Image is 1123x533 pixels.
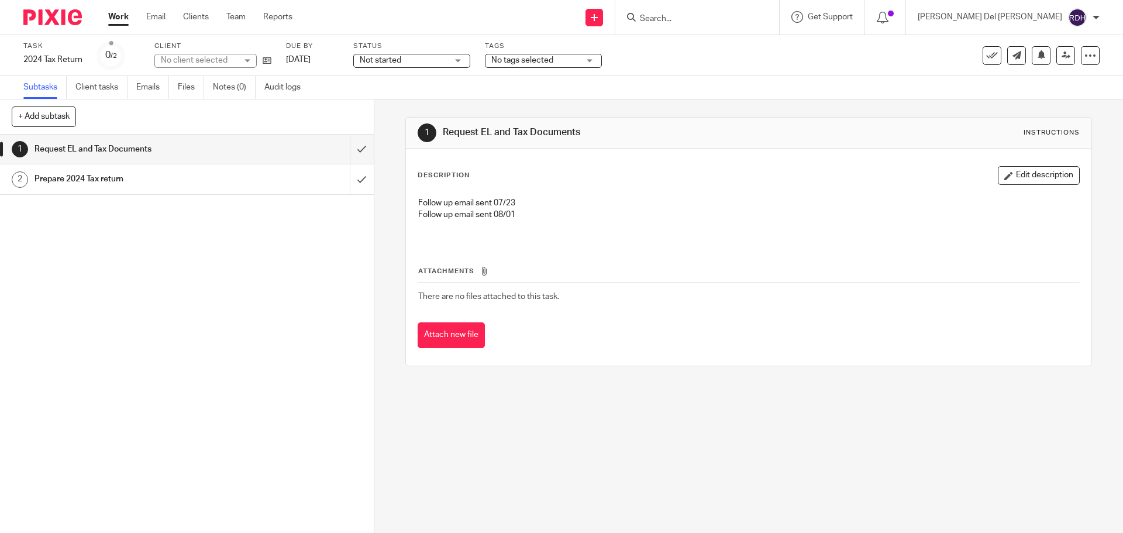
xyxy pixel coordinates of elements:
a: Subtasks [23,76,67,99]
a: Clients [183,11,209,23]
a: Notes (0) [213,76,256,99]
input: Search [639,14,744,25]
span: There are no files attached to this task. [418,293,559,301]
span: [DATE] [286,56,311,64]
a: Team [226,11,246,23]
h1: Request EL and Tax Documents [35,140,237,158]
a: Emails [136,76,169,99]
p: Follow up email sent 08/01 [418,209,1079,221]
label: Due by [286,42,339,51]
a: Client tasks [75,76,128,99]
a: Files [178,76,204,99]
span: Attachments [418,268,474,274]
div: 2024 Tax Return [23,54,82,66]
a: Audit logs [264,76,309,99]
label: Status [353,42,470,51]
small: /2 [111,53,117,59]
a: Email [146,11,166,23]
img: Pixie [23,9,82,25]
span: Get Support [808,13,853,21]
div: No client selected [161,54,237,66]
p: [PERSON_NAME] Del [PERSON_NAME] [918,11,1062,23]
label: Client [154,42,271,51]
label: Tags [485,42,602,51]
button: + Add subtask [12,106,76,126]
img: svg%3E [1068,8,1087,27]
button: Edit description [998,166,1080,185]
span: No tags selected [491,56,553,64]
div: 1 [12,141,28,157]
a: Work [108,11,129,23]
div: 2 [12,171,28,188]
button: Attach new file [418,322,485,349]
div: Instructions [1024,128,1080,137]
label: Task [23,42,82,51]
p: Follow up email sent 07/23 [418,197,1079,209]
h1: Prepare 2024 Tax return [35,170,237,188]
div: 0 [105,49,117,62]
p: Description [418,171,470,180]
div: 1 [418,123,436,142]
a: Reports [263,11,292,23]
span: Not started [360,56,401,64]
h1: Request EL and Tax Documents [443,126,774,139]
